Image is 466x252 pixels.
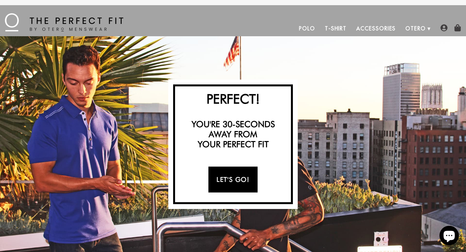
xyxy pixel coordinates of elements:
img: user-account-icon.png [440,24,448,31]
a: T-Shirt [320,21,351,36]
img: The Perfect Fit - by Otero Menswear - Logo [5,13,123,31]
inbox-online-store-chat: Shopify online store chat [438,226,461,247]
h3: You're 30-seconds away from your perfect fit [178,119,288,149]
a: Accessories [351,21,401,36]
img: shopping-bag-icon.png [454,24,461,31]
a: Otero [401,21,431,36]
a: Let's Go! [208,167,257,192]
h2: Perfect! [178,91,288,106]
a: Polo [294,21,320,36]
